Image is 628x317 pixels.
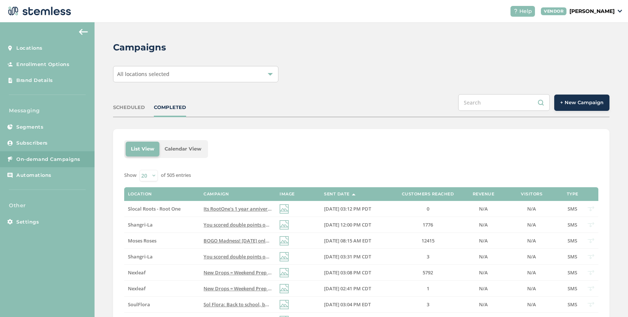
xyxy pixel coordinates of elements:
[473,192,495,197] label: Revenue
[280,252,289,261] img: icon-img-d887fa0c.svg
[506,270,558,276] label: N/A
[568,301,577,308] span: SMS
[16,139,48,147] span: Subscribers
[128,301,150,308] span: SoulFlora
[324,269,371,276] span: [DATE] 03:08 PM CDT
[527,253,536,260] span: N/A
[479,269,488,276] span: N/A
[591,281,628,317] iframe: Chat Widget
[324,222,387,228] label: 09/12/2025 12:00 PM CDT
[324,238,387,244] label: 09/12/2025 08:15 AM EDT
[527,301,536,308] span: N/A
[16,44,43,52] span: Locations
[394,285,461,292] label: 1
[204,285,272,292] label: New Drops = Weekend Prep @ Nexlef and Live Source - Tap link for more info! Reply END to cancel
[16,156,80,163] span: On-demand Campaigns
[16,123,43,131] span: Segments
[565,301,580,308] label: SMS
[204,253,512,260] span: You scored double points over [DATE] weekend! Click here to visit [GEOGRAPHIC_DATA] and turn them...
[280,204,289,214] img: icon-img-d887fa0c.svg
[568,269,577,276] span: SMS
[394,301,461,308] label: 3
[324,205,371,212] span: [DATE] 03:12 PM PDT
[16,77,53,84] span: Brand Details
[128,192,152,197] label: Location
[506,285,558,292] label: N/A
[204,285,427,292] span: New Drops = Weekend Prep @ Nexlef and Live Source - Tap link for more info! Reply END to cancel
[126,142,159,156] li: List View
[568,205,577,212] span: SMS
[128,222,196,228] label: Shangri-La
[128,270,196,276] label: Nexleaf
[394,222,461,228] label: 1776
[204,237,500,244] span: BOGO Madness! [DATE] only get BOGO on deli zips, 28 packs, and all grab and go items! Stock up wh...
[280,192,295,197] label: Image
[204,222,272,228] label: You scored double points over Labor Day weekend! Click here to visit Shangri-La and turn them int...
[324,221,371,228] span: [DATE] 12:00 PM CDT
[479,285,488,292] span: N/A
[506,254,558,260] label: N/A
[128,205,181,212] span: Slocal Roots - Root One
[506,222,558,228] label: N/A
[394,238,461,244] label: 12415
[6,4,71,19] img: logo-dark-0685b13c.svg
[128,285,146,292] span: Nexleaf
[113,104,145,111] div: SCHEDULED
[427,253,429,260] span: 3
[565,206,580,212] label: SMS
[427,205,429,212] span: 0
[565,222,580,228] label: SMS
[280,236,289,245] img: icon-img-d887fa0c.svg
[427,285,429,292] span: 1
[469,301,498,308] label: N/A
[352,194,356,195] img: icon-sort-1e1d7615.svg
[527,205,536,212] span: N/A
[204,238,272,244] label: BOGO Madness! Today only get BOGO on deli zips, 28 packs, and all grab and go items! Stock up whi...
[560,99,604,106] span: + New Campaign
[280,220,289,230] img: icon-img-d887fa0c.svg
[565,238,580,244] label: SMS
[565,254,580,260] label: SMS
[204,221,512,228] span: You scored double points over [DATE] weekend! Click here to visit [GEOGRAPHIC_DATA] and turn them...
[422,237,434,244] span: 12415
[469,206,498,212] label: N/A
[324,285,371,292] span: [DATE] 02:41 PM CDT
[204,192,229,197] label: Campaign
[204,270,272,276] label: New Drops = Weekend Prep @ Nexlef and Live Source - Tap link for more info! Reply END to cancel
[324,301,371,308] span: [DATE] 03:04 PM EDT
[324,192,350,197] label: Sent Date
[128,301,196,308] label: SoulFlora
[124,172,136,179] label: Show
[204,301,272,308] label: Sol Flora: Back to school, back to savings! 30% Off Storewide starts tonight @ 9pm. 3 days only e...
[527,221,536,228] span: N/A
[521,192,542,197] label: Visitors
[469,270,498,276] label: N/A
[159,142,206,156] li: Calendar View
[128,254,196,260] label: Shangri-La
[527,237,536,244] span: N/A
[527,285,536,292] span: N/A
[113,41,166,54] h2: Campaigns
[324,270,387,276] label: 09/11/2025 03:08 PM CDT
[469,254,498,260] label: N/A
[280,268,289,277] img: icon-img-d887fa0c.svg
[154,104,186,111] div: COMPLETED
[469,285,498,292] label: N/A
[161,172,191,179] label: of 505 entries
[128,253,153,260] span: Shangri-La
[79,29,88,35] img: icon-arrow-back-accent-c549486e.svg
[568,237,577,244] span: SMS
[506,206,558,212] label: N/A
[618,10,622,13] img: icon_down-arrow-small-66adaf34.svg
[324,253,371,260] span: [DATE] 03:31 PM CDT
[394,254,461,260] label: 3
[117,70,169,77] span: All locations selected
[324,301,387,308] label: 09/11/2025 03:04 PM EDT
[394,270,461,276] label: 5792
[204,301,493,308] span: Sol Flora: Back to school, back to savings! 30% Off Storewide starts tonight @ 9pm. 3 days only e...
[527,269,536,276] span: N/A
[324,254,387,260] label: 09/11/2025 03:31 PM CDT
[16,61,69,68] span: Enrollment Options
[554,95,609,111] button: + New Campaign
